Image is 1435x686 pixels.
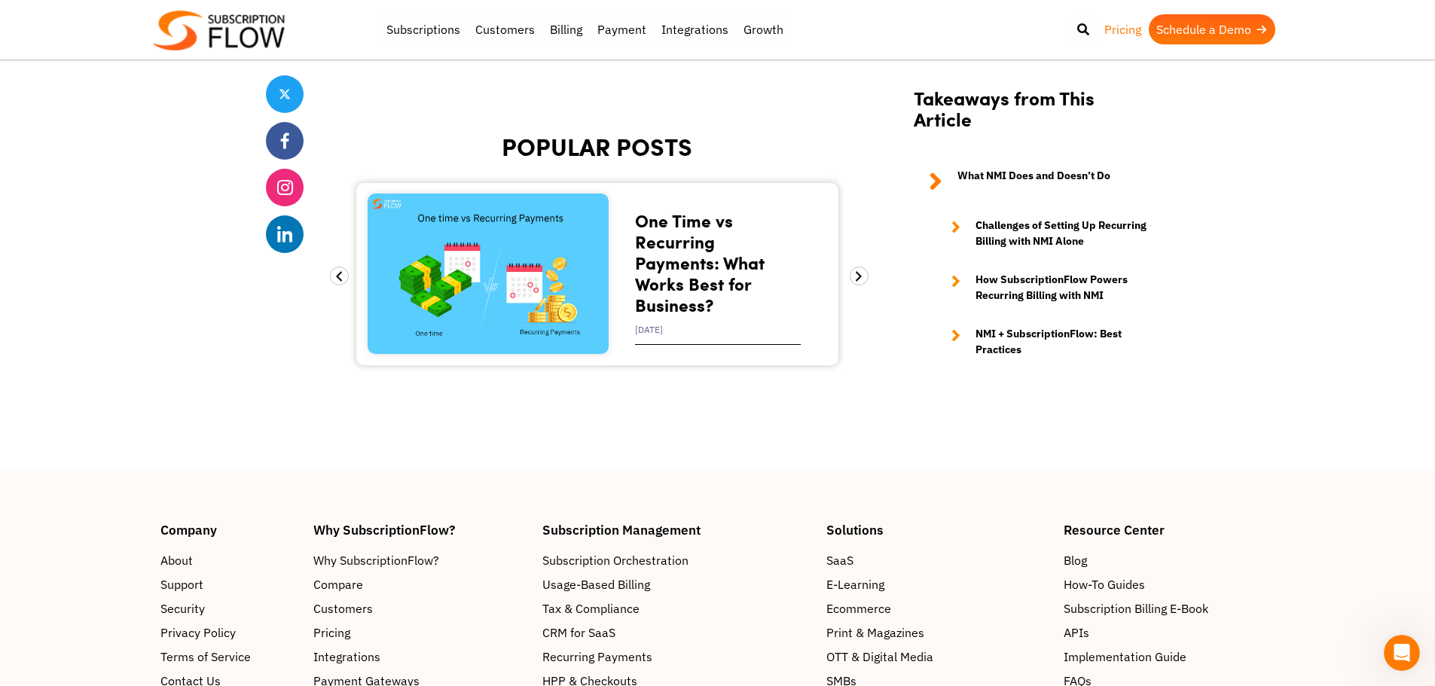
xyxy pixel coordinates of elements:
[957,168,1110,195] strong: What NMI Does and Doesn’t Do
[542,623,812,642] a: CRM for SaaS
[313,599,373,617] span: Customers
[1384,635,1420,671] iframe: Intercom live chat
[975,272,1155,303] strong: How SubscriptionFlow Powers Recurring Billing with NMI
[313,648,527,666] a: Integrations
[160,551,299,569] a: About
[1149,14,1275,44] a: Schedule a Demo
[368,194,609,354] img: one-time-vs-recurring-payments
[542,648,812,666] a: Recurring Payments
[826,523,1049,536] h4: Solutions
[313,551,527,569] a: Why SubscriptionFlow?
[736,14,791,44] a: Growth
[468,14,542,44] a: Customers
[542,523,812,536] h4: Subscription Management
[1064,575,1275,593] a: How-To Guides
[1064,523,1275,536] h4: Resource Center
[160,648,299,666] a: Terms of Service
[635,208,765,317] a: One Time vs Recurring Payments: What Works Best for Business?
[936,326,1155,358] a: NMI + SubscriptionFlow: Best Practices
[936,272,1155,303] a: How SubscriptionFlow Powers Recurring Billing with NMI
[1064,623,1089,642] span: APIs
[826,599,1049,617] a: Ecommerce
[826,648,1049,666] a: OTT & Digital Media
[826,623,1049,642] a: Print & Magazines
[160,575,299,593] a: Support
[826,648,933,666] span: OTT & Digital Media
[542,551,812,569] a: Subscription Orchestration
[160,599,205,617] span: Security
[160,523,299,536] h4: Company
[826,623,924,642] span: Print & Magazines
[313,575,527,593] a: Compare
[1064,575,1145,593] span: How-To Guides
[914,87,1155,146] h2: Takeaways from This Article
[542,648,652,666] span: Recurring Payments
[975,218,1155,249] strong: Challenges of Setting Up Recurring Billing with NMI Alone
[160,623,299,642] a: Privacy Policy
[542,575,650,593] span: Usage-Based Billing
[975,326,1155,358] strong: NMI + SubscriptionFlow: Best Practices
[313,648,380,666] span: Integrations
[1064,623,1275,642] a: APIs
[936,218,1155,249] a: Challenges of Setting Up Recurring Billing with NMI Alone
[1064,599,1275,617] a: Subscription Billing E-Book
[1097,14,1149,44] a: Pricing
[542,575,812,593] a: Usage-Based Billing
[826,575,884,593] span: E-Learning
[153,11,285,50] img: Subscriptionflow
[542,551,688,569] span: Subscription Orchestration
[635,316,801,345] div: [DATE]
[160,648,251,666] span: Terms of Service
[826,599,891,617] span: Ecommerce
[160,575,203,593] span: Support
[160,599,299,617] a: Security
[1064,551,1275,569] a: Blog
[313,623,350,642] span: Pricing
[160,623,236,642] span: Privacy Policy
[826,551,1049,569] a: SaaS
[349,133,846,160] h2: POPULAR POSTS
[313,575,363,593] span: Compare
[826,575,1049,593] a: E-Learning
[1064,648,1186,666] span: Implementation Guide
[542,599,640,617] span: Tax & Compliance
[1064,648,1275,666] a: Implementation Guide
[1064,599,1208,617] span: Subscription Billing E-Book
[914,168,1155,195] a: What NMI Does and Doesn’t Do
[542,14,590,44] a: Billing
[542,623,615,642] span: CRM for SaaS
[590,14,654,44] a: Payment
[313,551,439,569] span: Why SubscriptionFlow?
[313,623,527,642] a: Pricing
[160,551,193,569] span: About
[313,599,527,617] a: Customers
[542,599,812,617] a: Tax & Compliance
[1064,551,1087,569] span: Blog
[826,551,853,569] span: SaaS
[313,523,527,536] h4: Why SubscriptionFlow?
[379,14,468,44] a: Subscriptions
[654,14,736,44] a: Integrations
